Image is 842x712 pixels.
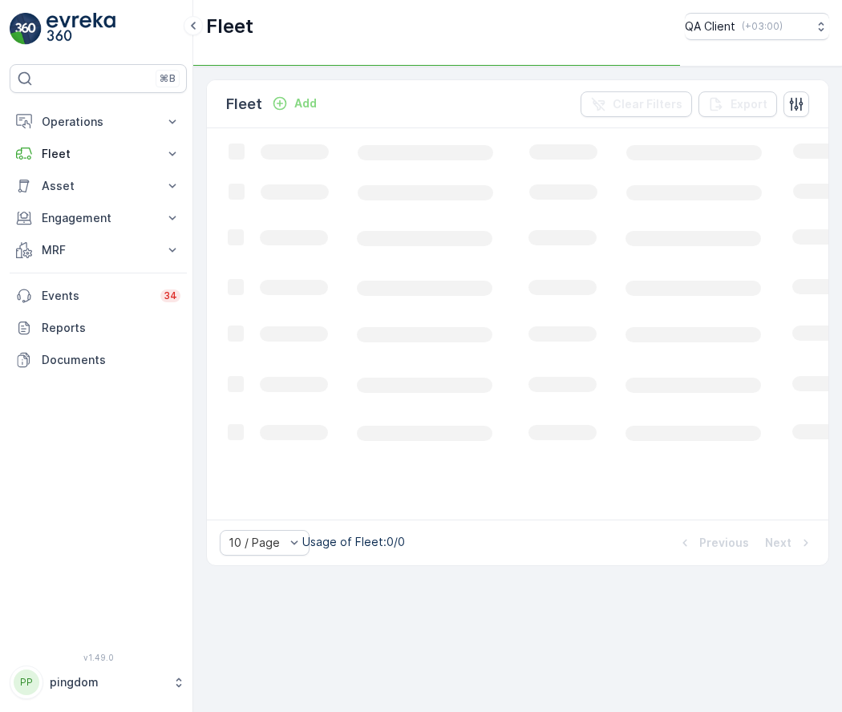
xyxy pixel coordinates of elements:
[10,138,187,170] button: Fleet
[164,289,177,302] p: 34
[42,320,180,336] p: Reports
[699,535,749,551] p: Previous
[160,72,176,85] p: ⌘B
[42,178,155,194] p: Asset
[10,106,187,138] button: Operations
[265,94,323,113] button: Add
[765,535,791,551] p: Next
[50,674,164,690] p: pingdom
[42,210,155,226] p: Engagement
[10,170,187,202] button: Asset
[42,288,151,304] p: Events
[42,242,155,258] p: MRF
[685,13,829,40] button: QA Client(+03:00)
[10,13,42,45] img: logo
[14,670,39,695] div: PP
[47,13,115,45] img: logo_light-DOdMpM7g.png
[698,91,777,117] button: Export
[42,146,155,162] p: Fleet
[613,96,682,112] p: Clear Filters
[10,234,187,266] button: MRF
[10,202,187,234] button: Engagement
[42,352,180,368] p: Documents
[10,280,187,312] a: Events34
[42,114,155,130] p: Operations
[302,534,405,550] p: Usage of Fleet : 0/0
[685,18,735,34] p: QA Client
[731,96,767,112] p: Export
[10,312,187,344] a: Reports
[10,653,187,662] span: v 1.49.0
[294,95,317,111] p: Add
[742,20,783,33] p: ( +03:00 )
[763,533,816,552] button: Next
[226,93,262,115] p: Fleet
[675,533,751,552] button: Previous
[10,665,187,699] button: PPpingdom
[206,14,253,39] p: Fleet
[10,344,187,376] a: Documents
[581,91,692,117] button: Clear Filters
